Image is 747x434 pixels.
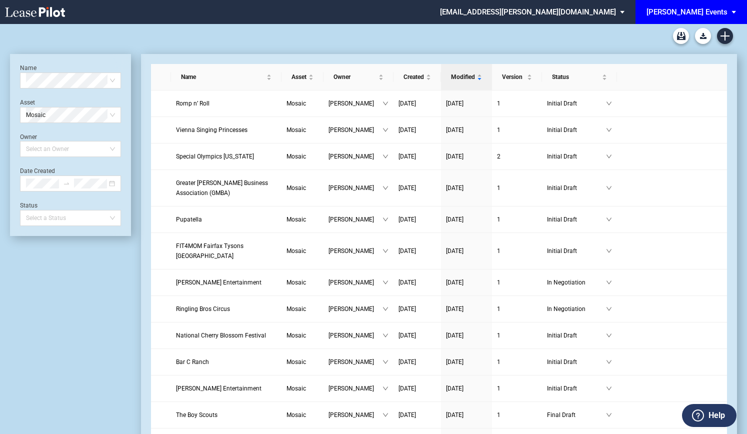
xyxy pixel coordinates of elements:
a: [DATE] [398,383,436,393]
span: Mosaic [286,305,306,312]
span: down [606,100,612,106]
span: Version [502,72,525,82]
span: [DATE] [398,247,416,254]
a: [DATE] [398,330,436,340]
th: Modified [441,64,492,90]
span: Initial Draft [547,183,606,193]
span: 2 [497,153,500,160]
span: Mosaic [286,216,306,223]
span: [PERSON_NAME] [328,357,382,367]
span: down [382,359,388,365]
span: down [606,127,612,133]
a: [DATE] [398,183,436,193]
a: 1 [497,125,537,135]
span: Romp n’ Roll [176,100,209,107]
span: Mosaic [286,358,306,365]
a: Mosaic [286,183,318,193]
span: [DATE] [446,153,463,160]
label: Help [708,409,725,422]
span: Ringling Bros Circus [176,305,230,312]
span: Mosaic [286,247,306,254]
span: Mosaic [286,279,306,286]
a: 1 [497,410,537,420]
a: [DATE] [398,151,436,161]
a: Mosaic [286,383,318,393]
a: [DATE] [446,98,487,108]
a: [DATE] [446,246,487,256]
span: [DATE] [446,358,463,365]
span: Sam Hill Entertainment [176,279,261,286]
span: The Boy Scouts [176,411,217,418]
span: [DATE] [446,100,463,107]
a: FIT4MOM Fairfax Tysons [GEOGRAPHIC_DATA] [176,241,276,261]
a: Mosaic [286,410,318,420]
a: [DATE] [446,304,487,314]
a: [DATE] [398,410,436,420]
a: [DATE] [398,98,436,108]
a: Mosaic [286,125,318,135]
span: swap-right [63,180,70,187]
span: [PERSON_NAME] [328,125,382,135]
a: [DATE] [446,214,487,224]
a: Mosaic [286,246,318,256]
span: down [382,127,388,133]
a: [PERSON_NAME] Entertainment [176,383,276,393]
span: down [606,153,612,159]
span: 1 [497,358,500,365]
span: 1 [497,332,500,339]
label: Date Created [20,167,55,174]
span: Greater Merrifield Business Association (GMBA) [176,179,268,196]
a: 2 [497,151,537,161]
a: [DATE] [398,246,436,256]
a: [DATE] [446,330,487,340]
a: 1 [497,183,537,193]
a: [DATE] [398,304,436,314]
a: [PERSON_NAME] Entertainment [176,277,276,287]
span: [PERSON_NAME] [328,277,382,287]
span: In Negotiation [547,277,606,287]
span: [PERSON_NAME] [328,383,382,393]
span: 1 [497,305,500,312]
span: [PERSON_NAME] [328,98,382,108]
span: Initial Draft [547,383,606,393]
span: [DATE] [446,411,463,418]
span: 1 [497,385,500,392]
span: [DATE] [398,305,416,312]
th: Asset [281,64,323,90]
a: Greater [PERSON_NAME] Business Association (GMBA) [176,178,276,198]
span: [DATE] [446,184,463,191]
a: Special Olympics [US_STATE] [176,151,276,161]
a: [DATE] [398,357,436,367]
a: 1 [497,214,537,224]
span: [DATE] [398,411,416,418]
span: down [606,216,612,222]
span: 1 [497,100,500,107]
span: National Cherry Blossom Festival [176,332,266,339]
a: Ringling Bros Circus [176,304,276,314]
span: down [606,332,612,338]
span: [DATE] [446,385,463,392]
span: down [382,385,388,391]
span: Mosaic [286,100,306,107]
a: [DATE] [446,383,487,393]
span: down [382,153,388,159]
span: [DATE] [446,279,463,286]
label: Asset [20,99,35,106]
span: [DATE] [446,216,463,223]
span: [DATE] [398,332,416,339]
a: Create new document [717,28,733,44]
span: [PERSON_NAME] [328,330,382,340]
span: Vienna Singing Princesses [176,126,247,133]
th: Created [393,64,441,90]
span: Mosaic [286,332,306,339]
a: [DATE] [446,277,487,287]
span: 1 [497,279,500,286]
span: FIT4MOM Fairfax Tysons Vienna [176,242,243,259]
span: [PERSON_NAME] [328,183,382,193]
a: [DATE] [446,151,487,161]
span: down [382,279,388,285]
span: [DATE] [398,126,416,133]
span: Name [181,72,264,82]
a: 1 [497,246,537,256]
span: In Negotiation [547,304,606,314]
